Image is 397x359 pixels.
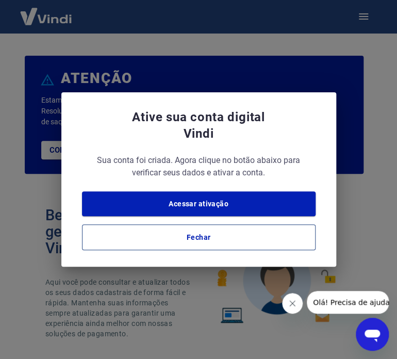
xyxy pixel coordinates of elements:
[6,7,87,15] span: Olá! Precisa de ajuda?
[82,154,316,179] span: Sua conta foi criada. Agora clique no botão abaixo para verificar seus dados e ativar a conta.
[307,291,389,314] iframe: Mensagem da empresa
[125,109,272,142] span: Ative sua conta digital Vindi
[356,318,389,351] iframe: Botão para abrir a janela de mensagens
[82,191,316,216] button: Acessar ativação
[282,293,303,314] iframe: Fechar mensagem
[82,224,316,250] button: Fechar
